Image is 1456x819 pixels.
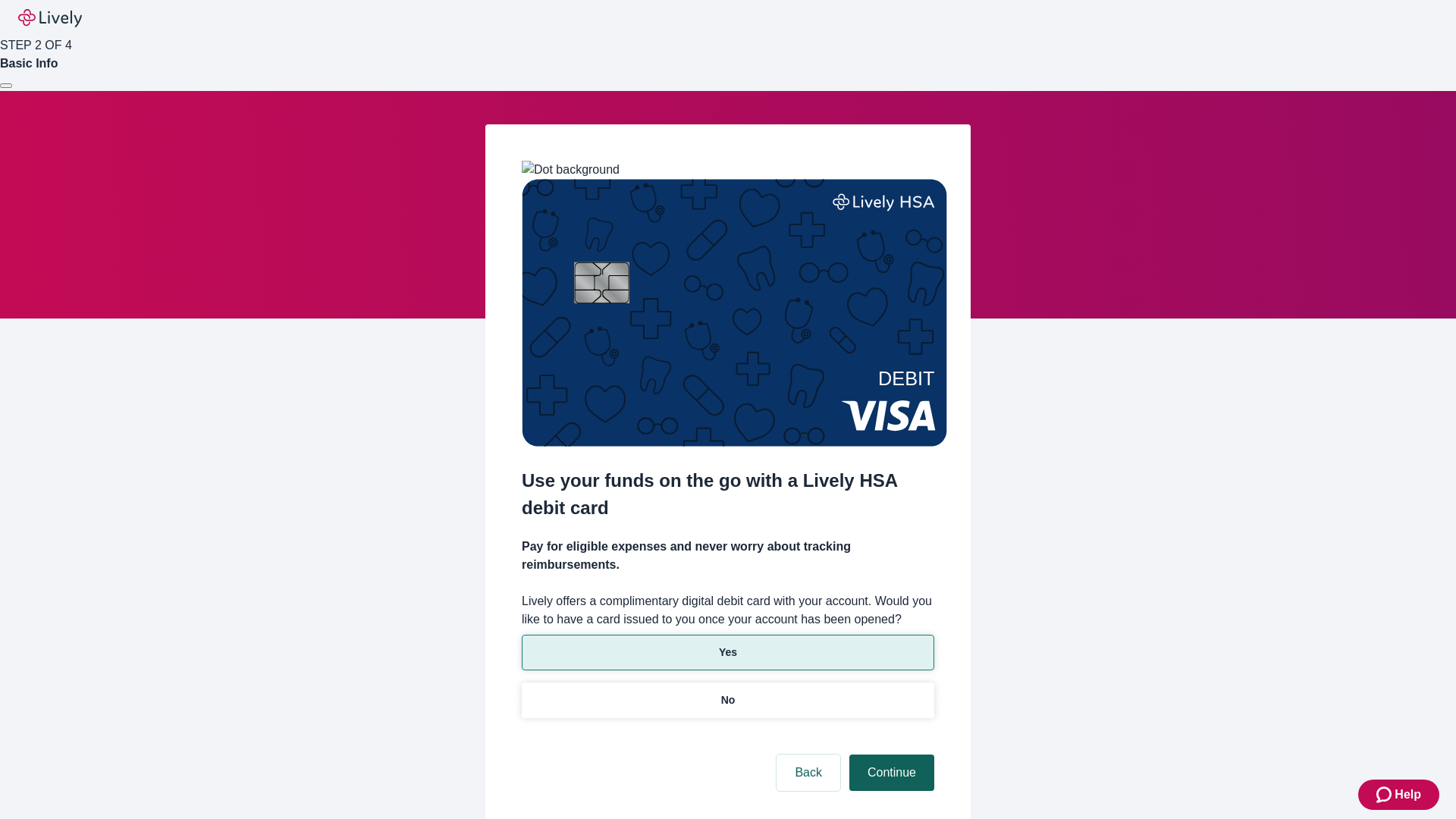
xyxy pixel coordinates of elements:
[18,9,82,27] img: Lively
[719,645,737,661] p: Yes
[522,467,934,522] h2: Use your funds on the go with a Lively HSA debit card
[522,179,947,447] img: Debit card
[849,755,934,791] button: Continue
[1395,786,1421,804] span: Help
[522,161,620,179] img: Dot background
[777,755,840,791] button: Back
[522,538,934,574] h4: Pay for eligible expenses and never worry about tracking reimbursements.
[1358,780,1439,810] button: Zendesk support iconHelp
[721,692,736,708] p: No
[522,682,934,718] button: No
[522,592,934,629] label: Lively offers a complimentary digital debit card with your account. Would you like to have a card...
[1376,786,1395,804] svg: Zendesk support icon
[522,635,934,670] button: Yes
